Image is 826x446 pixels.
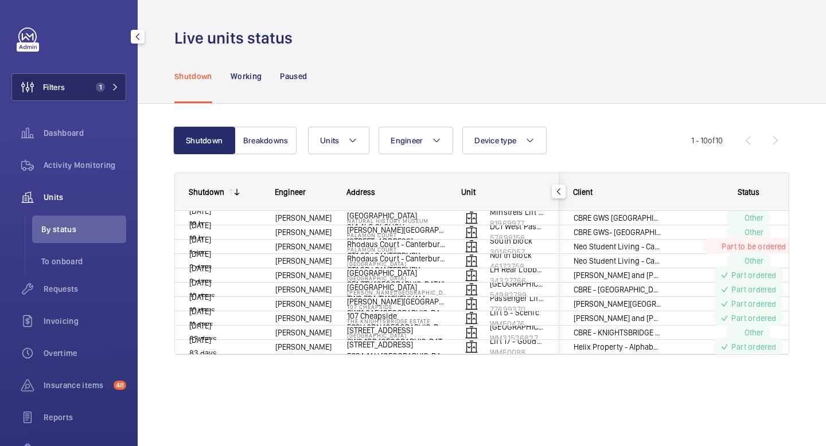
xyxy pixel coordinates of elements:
[708,136,715,145] span: of
[461,187,546,197] div: Unit
[691,136,723,144] span: 1 - 10 10
[275,326,332,339] span: [PERSON_NAME]
[490,321,545,332] p: [GEOGRAPHIC_DATA]
[173,127,235,154] button: Shutdown
[275,187,306,197] span: Engineer
[275,269,332,282] span: [PERSON_NAME]
[474,136,516,145] span: Device type
[275,283,332,296] span: [PERSON_NAME]
[574,226,662,239] span: CBRE GWS- [GEOGRAPHIC_DATA]
[308,127,369,154] button: Units
[174,28,299,49] h1: Live units status
[347,350,447,362] p: EC2A 1AH [GEOGRAPHIC_DATA]
[574,240,662,253] span: Neo Student Living - Canterbury Palamon Court
[189,219,260,232] p: [DATE]
[574,298,662,311] span: [PERSON_NAME][GEOGRAPHIC_DATA]
[44,191,126,203] span: Units
[490,318,545,330] p: WME0476
[490,247,545,258] p: 30165057
[574,326,662,339] span: CBRE - KNIGHTSBRIDGE ESTATE
[573,187,593,197] span: Client
[44,159,126,171] span: Activity Monitoring
[189,334,260,347] p: [DATE]
[280,71,307,82] p: Paused
[465,268,478,282] img: elevator.svg
[189,319,260,332] p: [DATE]
[490,261,545,272] p: 46172758
[574,341,662,354] span: Helix Property - Alphabeta Building
[44,412,126,423] span: Reports
[738,187,759,197] span: Status
[465,311,478,325] img: elevator.svg
[465,297,478,311] img: elevator.svg
[490,304,545,315] p: 77699370
[189,187,224,197] div: Shutdown
[41,224,126,235] span: By status
[231,71,262,82] p: Working
[189,347,260,360] p: 83 days
[574,283,662,296] span: CBRE - [GEOGRAPHIC_DATA]
[347,332,447,339] p: [GEOGRAPHIC_DATA]
[189,248,260,261] p: [DATE]
[490,347,545,358] p: WME0088
[44,380,109,391] span: Insurance items
[490,235,545,247] p: South block
[189,291,260,304] p: [DATE]
[490,289,545,301] p: 54982789
[465,254,478,268] img: elevator.svg
[41,256,126,267] span: To onboard
[44,283,126,295] span: Requests
[347,339,447,350] p: [STREET_ADDRESS]
[275,298,332,311] span: [PERSON_NAME]
[189,262,260,275] p: [DATE]
[490,292,545,304] p: Passenger Lift 2 - Guest Lift Middle
[465,340,478,354] img: elevator.svg
[114,381,126,390] span: 48
[574,269,662,282] span: [PERSON_NAME] and [PERSON_NAME] National Lift Contract
[96,83,105,92] span: 1
[44,315,126,327] span: Invoicing
[189,305,260,318] p: [DATE]
[465,240,478,253] img: elevator.svg
[189,276,260,289] p: [DATE]
[465,283,478,296] img: elevator.svg
[490,307,545,318] p: Lift 5 - Scenic
[465,326,478,339] img: elevator.svg
[275,312,332,325] span: [PERSON_NAME]
[490,218,545,229] p: 81969977
[44,347,126,359] span: Overtime
[490,232,545,244] p: 57898158
[174,71,212,82] p: Shutdown
[574,212,662,225] span: CBRE GWS [GEOGRAPHIC_DATA]- [GEOGRAPHIC_DATA] [GEOGRAPHIC_DATA] [GEOGRAPHIC_DATA]
[346,187,375,197] span: Address
[44,127,126,139] span: Dashboard
[490,221,545,232] p: DC1 West Passenger SN/L/381
[462,127,547,154] button: Device type
[275,255,332,268] span: [PERSON_NAME]
[43,81,65,93] span: Filters
[275,212,332,225] span: [PERSON_NAME]
[11,73,126,101] button: Filters1
[275,240,332,253] span: [PERSON_NAME]
[379,127,453,154] button: Engineer
[465,211,478,225] img: elevator.svg
[574,255,662,268] span: Neo Student Living - Canterbury Palamon Court
[490,332,545,344] p: WM31526827
[490,275,545,287] p: 34327766
[574,312,662,325] span: [PERSON_NAME] and [PERSON_NAME] 107 Cheapside
[320,136,339,145] span: Units
[490,249,545,261] p: North block
[189,233,260,247] p: [DATE]
[490,264,545,275] p: LH Rear Lobby - CP70300 / SC35194
[275,226,332,239] span: [PERSON_NAME]
[391,136,423,145] span: Engineer
[275,341,332,354] span: [PERSON_NAME]
[465,225,478,239] img: elevator.svg
[490,335,545,347] p: Lift 17 - Goods Lift - Loading Bay
[490,278,545,289] p: [GEOGRAPHIC_DATA] (MRL)
[731,341,776,353] p: Part ordered
[235,127,297,154] button: Breakdowns
[490,206,545,218] p: Minstrels Lift (2FLR)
